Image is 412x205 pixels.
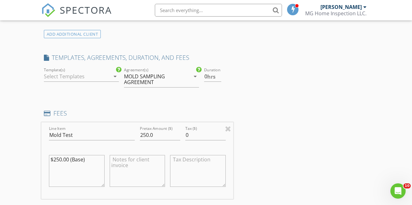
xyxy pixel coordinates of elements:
input: Search everything... [155,4,282,17]
div: ADD ADDITIONAL client [44,30,101,39]
div: MG Home Inspection LLC. [305,10,367,17]
h4: TEMPLATES, AGREEMENTS, DURATION, AND FEES [44,53,231,62]
span: SPECTORA [60,3,112,17]
div: [PERSON_NAME] [320,4,362,10]
div: MOLD SAMPLING AGREEMENT [124,74,183,85]
span: 10 [403,183,411,188]
i: arrow_drop_down [111,73,119,80]
i: arrow_drop_down [191,73,199,80]
h4: FEES [44,109,231,117]
img: The Best Home Inspection Software - Spectora [41,3,55,17]
span: hrs [207,74,216,79]
input: 0.0 [204,71,222,82]
iframe: Intercom live chat [390,183,406,199]
a: SPECTORA [41,9,112,22]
